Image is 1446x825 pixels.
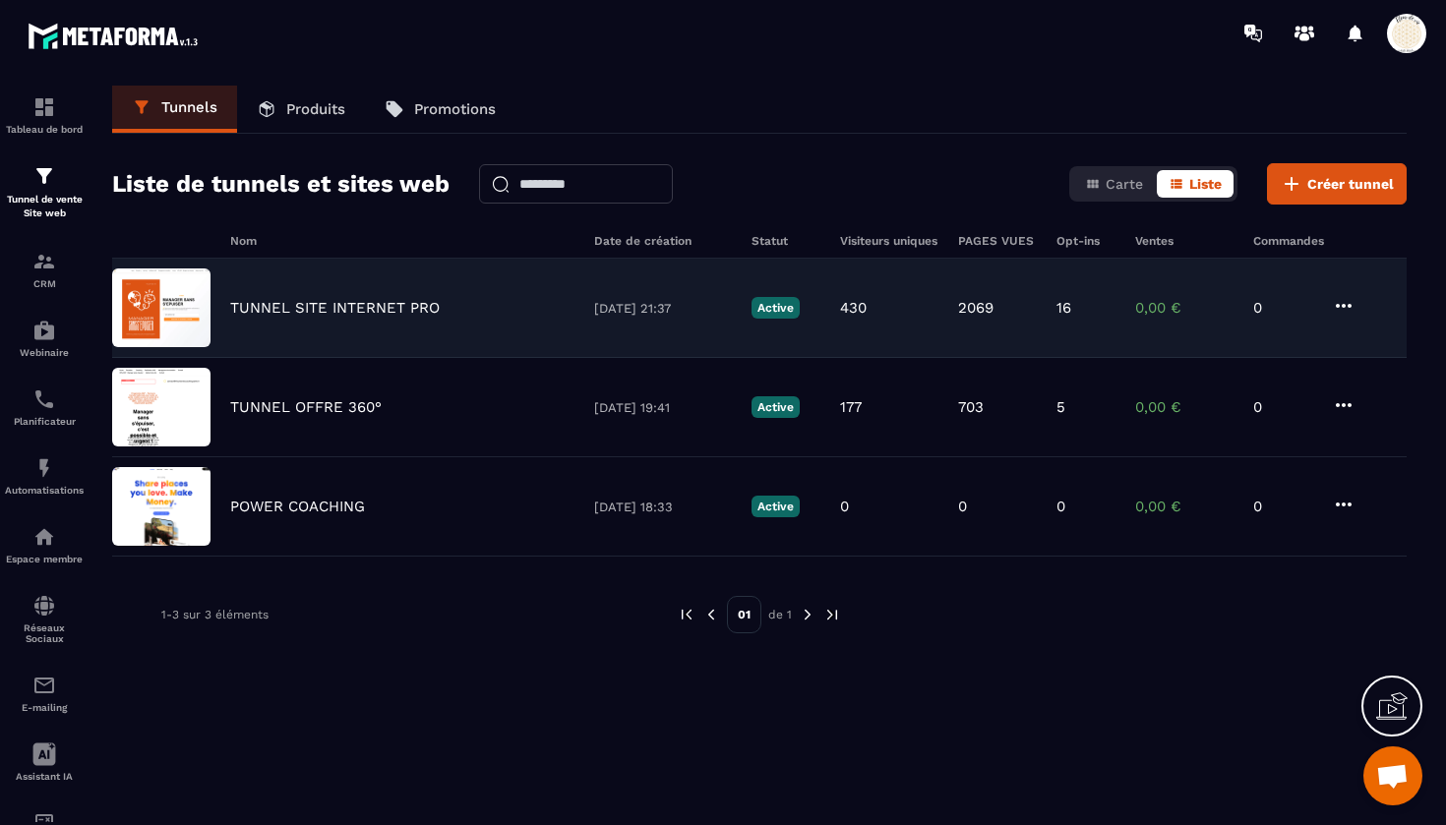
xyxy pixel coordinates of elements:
p: Automatisations [5,485,84,496]
a: emailemailE-mailing [5,659,84,728]
p: 0,00 € [1135,398,1234,416]
h6: Date de création [594,234,732,248]
img: image [112,467,211,546]
img: next [823,606,841,623]
p: Promotions [414,100,496,118]
p: Réseaux Sociaux [5,622,84,644]
img: prev [702,606,720,623]
p: Tableau de bord [5,124,84,135]
p: Active [752,496,800,517]
h2: Liste de tunnels et sites web [112,164,450,204]
a: Produits [237,86,365,133]
p: [DATE] 21:37 [594,301,732,316]
img: formation [32,250,56,273]
p: CRM [5,278,84,289]
p: 5 [1056,398,1065,416]
p: 703 [958,398,984,416]
a: automationsautomationsWebinaire [5,304,84,373]
span: Carte [1106,176,1143,192]
h6: Opt-ins [1056,234,1115,248]
img: image [112,368,211,446]
p: Active [752,396,800,418]
div: Ouvrir le chat [1363,746,1422,805]
p: TUNNEL SITE INTERNET PRO [230,299,440,317]
h6: Statut [752,234,820,248]
p: Webinaire [5,347,84,358]
span: Liste [1189,176,1222,192]
img: automations [32,319,56,342]
button: Carte [1073,170,1155,198]
a: automationsautomationsEspace membre [5,510,84,579]
p: 0 [1056,498,1065,515]
p: 01 [727,596,761,633]
h6: Nom [230,234,574,248]
button: Liste [1157,170,1234,198]
p: 430 [840,299,867,317]
img: automations [32,456,56,480]
a: Promotions [365,86,515,133]
p: 2069 [958,299,994,317]
a: formationformationTunnel de vente Site web [5,149,84,235]
span: Créer tunnel [1307,174,1394,194]
p: 0,00 € [1135,299,1234,317]
p: Espace membre [5,554,84,564]
h6: Ventes [1135,234,1234,248]
img: formation [32,164,56,188]
img: formation [32,95,56,119]
p: Planificateur [5,416,84,427]
p: 0,00 € [1135,498,1234,515]
h6: Visiteurs uniques [840,234,938,248]
p: 177 [840,398,862,416]
a: formationformationCRM [5,235,84,304]
a: formationformationTableau de bord [5,81,84,149]
p: 0 [1253,398,1312,416]
img: automations [32,525,56,549]
a: schedulerschedulerPlanificateur [5,373,84,442]
p: 0 [840,498,849,515]
button: Créer tunnel [1267,163,1407,205]
p: Assistant IA [5,771,84,782]
a: social-networksocial-networkRéseaux Sociaux [5,579,84,659]
h6: PAGES VUES [958,234,1037,248]
p: [DATE] 18:33 [594,500,732,514]
p: de 1 [768,607,792,622]
a: automationsautomationsAutomatisations [5,442,84,510]
img: logo [28,18,205,54]
p: [DATE] 19:41 [594,400,732,415]
img: email [32,674,56,697]
p: Tunnel de vente Site web [5,193,84,220]
a: Assistant IA [5,728,84,796]
p: 0 [958,498,967,515]
img: scheduler [32,387,56,411]
img: image [112,268,211,347]
img: social-network [32,594,56,618]
p: Active [752,297,800,319]
p: Produits [286,100,345,118]
p: 1-3 sur 3 éléments [161,608,269,621]
img: prev [678,606,695,623]
p: 16 [1056,299,1071,317]
a: Tunnels [112,86,237,133]
img: next [799,606,816,623]
p: Tunnels [161,98,217,116]
h6: Commandes [1253,234,1324,248]
p: E-mailing [5,702,84,713]
p: 0 [1253,299,1312,317]
p: POWER COACHING [230,498,365,515]
p: TUNNEL OFFRE 360° [230,398,382,416]
p: 0 [1253,498,1312,515]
